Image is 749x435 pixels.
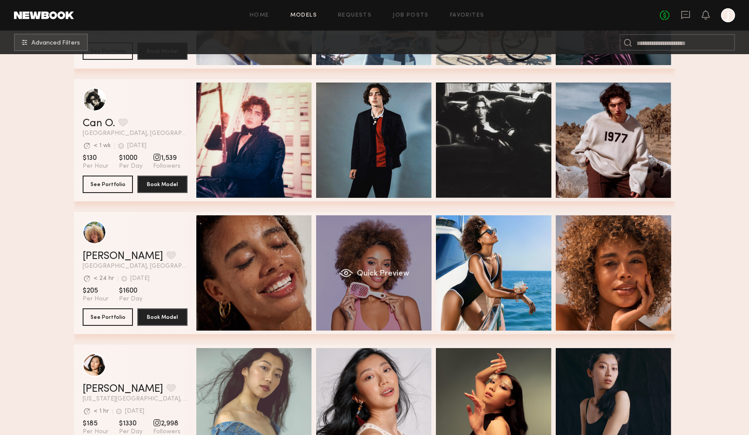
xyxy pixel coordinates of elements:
[137,308,188,326] button: Book Model
[94,143,111,149] div: < 1 wk
[290,13,317,18] a: Models
[357,270,409,278] span: Quick Preview
[83,396,188,402] span: [US_STATE][GEOGRAPHIC_DATA], [GEOGRAPHIC_DATA]
[83,131,188,137] span: [GEOGRAPHIC_DATA], [GEOGRAPHIC_DATA]
[119,419,143,428] span: $1330
[83,176,133,193] button: See Portfolio
[119,295,143,303] span: Per Day
[153,154,181,162] span: 1,539
[130,276,150,282] div: [DATE]
[83,287,108,295] span: $205
[127,143,146,149] div: [DATE]
[137,176,188,193] button: Book Model
[94,276,114,282] div: < 24 hr
[119,154,143,162] span: $1000
[153,162,181,170] span: Followers
[31,40,80,46] span: Advanced Filters
[83,118,115,129] a: Can O.
[119,162,143,170] span: Per Day
[94,408,109,414] div: < 1 hr
[83,295,108,303] span: Per Hour
[338,13,372,18] a: Requests
[14,34,88,51] button: Advanced Filters
[125,408,144,414] div: [DATE]
[83,419,108,428] span: $185
[83,263,188,269] span: [GEOGRAPHIC_DATA], [GEOGRAPHIC_DATA]
[393,13,429,18] a: Job Posts
[119,287,143,295] span: $1600
[83,162,108,170] span: Per Hour
[153,419,181,428] span: 2,998
[83,251,163,262] a: [PERSON_NAME]
[450,13,484,18] a: Favorites
[83,154,108,162] span: $130
[721,8,735,22] a: J
[250,13,269,18] a: Home
[83,308,133,326] button: See Portfolio
[83,384,163,394] a: [PERSON_NAME]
